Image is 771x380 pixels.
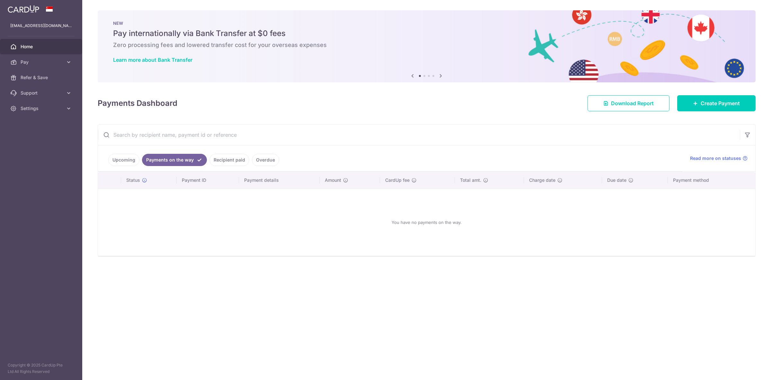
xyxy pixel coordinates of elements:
a: Overdue [252,154,279,166]
h4: Payments Dashboard [98,97,177,109]
a: Payments on the way [142,154,207,166]
a: Download Report [588,95,669,111]
a: Create Payment [677,95,756,111]
img: CardUp [8,5,39,13]
span: Support [21,90,63,96]
span: Total amt. [460,177,481,183]
h5: Pay internationally via Bank Transfer at $0 fees [113,28,740,39]
img: Bank transfer banner [98,10,756,82]
p: NEW [113,21,740,26]
a: Read more on statuses [690,155,748,162]
th: Payment ID [177,172,239,189]
span: Pay [21,59,63,65]
span: Amount [325,177,341,183]
span: Due date [607,177,626,183]
span: Read more on statuses [690,155,741,162]
span: Download Report [611,99,654,107]
span: Refer & Save [21,74,63,81]
a: Learn more about Bank Transfer [113,57,192,63]
a: Recipient paid [209,154,249,166]
span: Create Payment [701,99,740,107]
span: Status [126,177,140,183]
th: Payment method [668,172,755,189]
p: [EMAIL_ADDRESS][DOMAIN_NAME] [10,23,72,29]
span: Settings [21,105,63,112]
span: Charge date [529,177,555,183]
input: Search by recipient name, payment id or reference [98,125,740,145]
h6: Zero processing fees and lowered transfer cost for your overseas expenses [113,41,740,49]
th: Payment details [239,172,320,189]
span: Home [21,43,63,50]
span: CardUp fee [385,177,410,183]
div: You have no payments on the way. [106,194,748,251]
a: Upcoming [108,154,139,166]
